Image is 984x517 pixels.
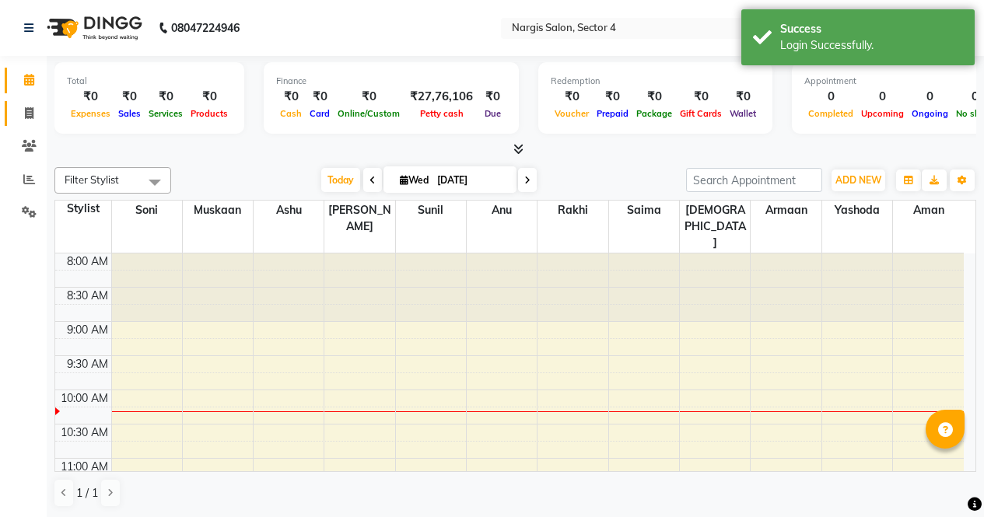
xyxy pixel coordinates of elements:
[276,108,306,119] span: Cash
[334,108,404,119] span: Online/Custom
[58,424,111,441] div: 10:30 AM
[114,88,145,106] div: ₹0
[58,390,111,407] div: 10:00 AM
[686,168,822,192] input: Search Appointment
[551,88,593,106] div: ₹0
[919,455,968,501] iframe: chat widget
[145,88,187,106] div: ₹0
[396,174,432,186] span: Wed
[55,201,111,217] div: Stylist
[187,108,232,119] span: Products
[726,88,760,106] div: ₹0
[551,75,760,88] div: Redemption
[40,6,146,50] img: logo
[67,88,114,106] div: ₹0
[306,108,334,119] span: Card
[67,75,232,88] div: Total
[324,201,394,236] span: [PERSON_NAME]
[467,201,537,220] span: anu
[632,108,676,119] span: Package
[593,88,632,106] div: ₹0
[676,88,726,106] div: ₹0
[857,108,908,119] span: Upcoming
[114,108,145,119] span: Sales
[76,485,98,501] span: 1 / 1
[65,173,119,186] span: Filter Stylist
[396,201,466,220] span: sunil
[832,169,885,191] button: ADD NEW
[551,108,593,119] span: Voucher
[306,88,334,106] div: ₹0
[58,459,111,475] div: 11:00 AM
[479,88,506,106] div: ₹0
[908,108,952,119] span: Ongoing
[276,75,506,88] div: Finance
[857,88,908,106] div: 0
[321,168,360,192] span: Today
[538,201,608,220] span: rakhi
[632,88,676,106] div: ₹0
[780,21,963,37] div: Success
[908,88,952,106] div: 0
[171,6,240,50] b: 08047224946
[276,88,306,106] div: ₹0
[751,201,821,220] span: armaan
[835,174,881,186] span: ADD NEW
[432,169,510,192] input: 2025-09-03
[64,288,111,304] div: 8:30 AM
[112,201,182,220] span: soni
[145,108,187,119] span: Services
[780,37,963,54] div: Login Successfully.
[187,88,232,106] div: ₹0
[609,201,679,220] span: saima
[822,201,892,220] span: yashoda
[726,108,760,119] span: Wallet
[893,201,964,220] span: Aman
[64,322,111,338] div: 9:00 AM
[64,253,111,270] div: 8:00 AM
[804,88,857,106] div: 0
[676,108,726,119] span: Gift Cards
[481,108,505,119] span: Due
[254,201,324,220] span: ashu
[416,108,467,119] span: Petty cash
[804,108,857,119] span: Completed
[183,201,253,220] span: muskaan
[404,88,479,106] div: ₹27,76,106
[334,88,404,106] div: ₹0
[680,201,750,253] span: [DEMOGRAPHIC_DATA]
[67,108,114,119] span: Expenses
[64,356,111,372] div: 9:30 AM
[593,108,632,119] span: Prepaid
